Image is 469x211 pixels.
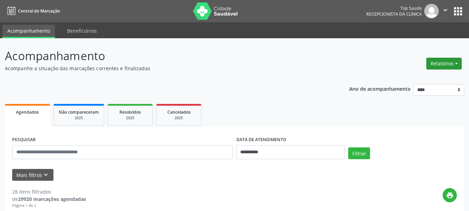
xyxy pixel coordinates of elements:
button: print [443,188,457,202]
span: Resolvidos [119,109,141,115]
label: DATA DE ATENDIMENTO [236,135,286,145]
span: Central de Marcação [18,8,60,14]
i: print [446,192,454,199]
a: Acompanhamento [2,25,55,38]
label: PESQUISAR [12,135,36,145]
div: 28 itens filtrados [12,188,86,195]
div: Página 1 de 2 [12,203,86,209]
button: Filtrar [348,147,370,159]
p: Acompanhamento [5,47,326,65]
p: Acompanhe a situação das marcações correntes e finalizadas [5,65,326,72]
img: img [424,4,439,18]
button: Mais filtroskeyboard_arrow_down [12,169,53,181]
i: keyboard_arrow_down [42,171,50,179]
a: Beneficiários [62,25,102,37]
span: Não compareceram [59,109,99,115]
div: de [12,195,86,203]
div: 2025 [59,115,99,121]
button: apps [452,5,464,17]
div: Top Saude [366,5,422,11]
span: Recepcionista da clínica [366,11,422,17]
button:  [439,4,452,18]
i:  [442,6,449,14]
span: Cancelados [167,109,191,115]
p: Ano de acompanhamento [349,84,411,93]
strong: 29920 marcações agendadas [18,196,86,202]
span: Agendados [16,109,39,115]
div: 2025 [161,115,196,121]
button: Relatórios [426,58,462,70]
div: 2025 [113,115,148,121]
a: Central de Marcação [5,5,60,17]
